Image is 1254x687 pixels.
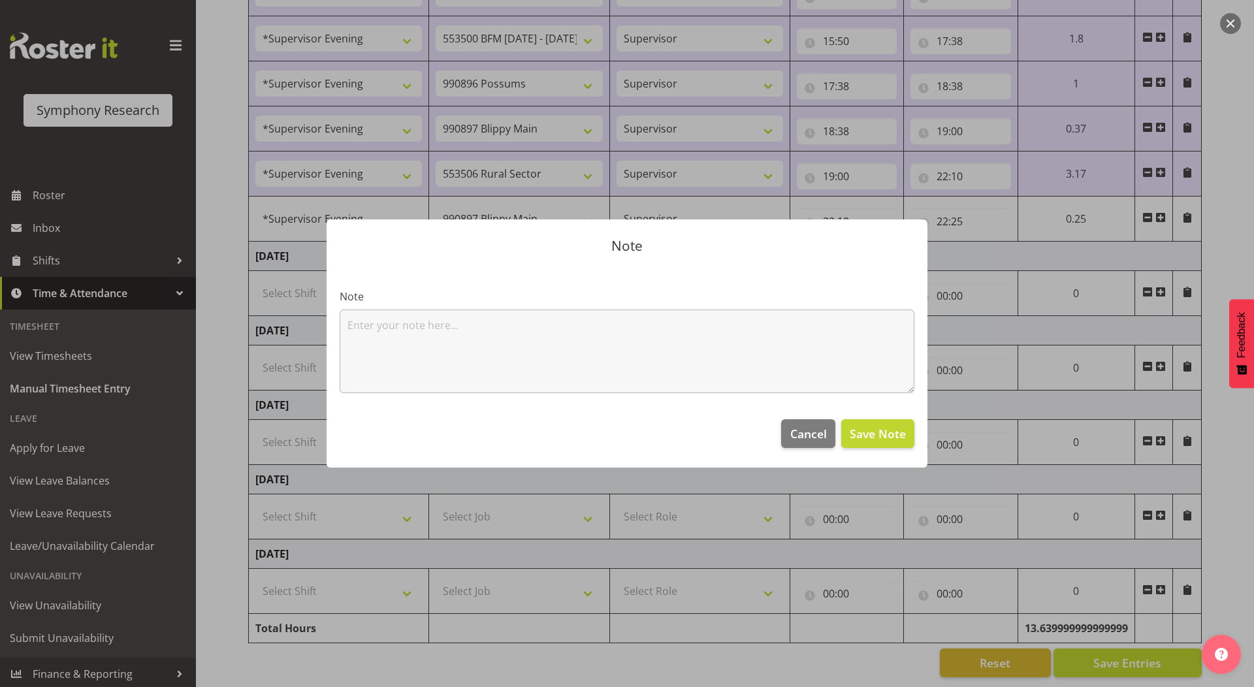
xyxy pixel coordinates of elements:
button: Cancel [781,419,835,448]
p: Note [340,239,914,253]
button: Save Note [841,419,914,448]
button: Feedback - Show survey [1229,299,1254,388]
img: help-xxl-2.png [1215,648,1228,661]
span: Cancel [790,425,827,442]
label: Note [340,289,914,304]
span: Feedback [1236,312,1247,358]
span: Save Note [850,425,906,442]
